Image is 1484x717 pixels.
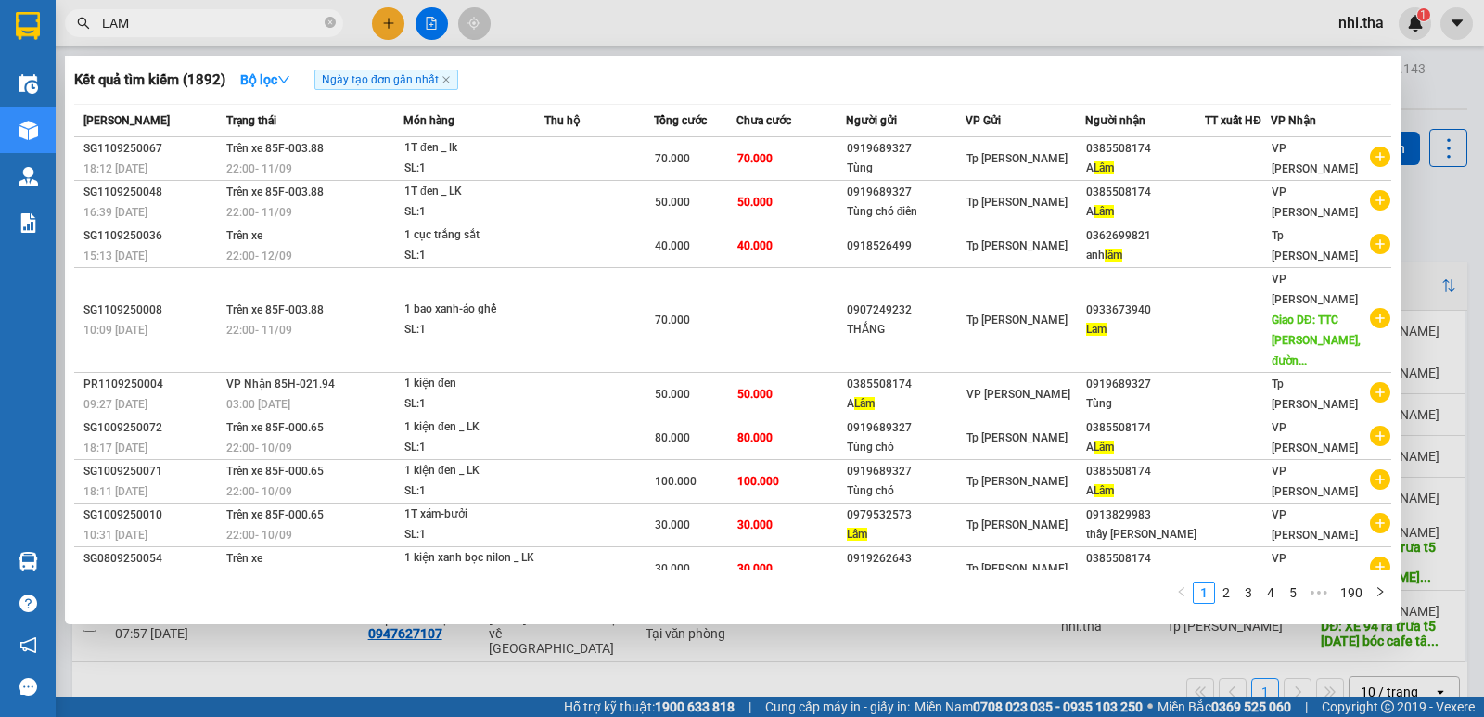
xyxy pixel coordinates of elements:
div: 0919689327 [847,462,965,481]
span: VP Gửi [966,114,1001,127]
div: Tùng [1086,394,1204,414]
span: left [1176,586,1187,597]
div: 1 cục trắng sắt [404,225,544,246]
div: 0919689327 [847,183,965,202]
div: 0385508174 [1086,139,1204,159]
span: Tp [PERSON_NAME] [1272,229,1358,262]
span: Trên xe 85F-003.88 [226,186,324,198]
span: Tp [PERSON_NAME] [966,475,1068,488]
span: VP [PERSON_NAME] [1272,142,1358,175]
li: 5 [1282,582,1304,604]
span: 18:12 [DATE] [83,162,147,175]
span: Trên xe [226,552,262,565]
span: 50.000 [655,196,690,209]
img: warehouse-icon [19,121,38,140]
span: notification [19,636,37,654]
span: Trên xe 85F-003.88 [226,303,324,316]
span: 40.000 [737,239,773,252]
span: Giao DĐ: TTC [PERSON_NAME], đườn... [1272,314,1361,367]
span: 16:39 [DATE] [83,206,147,219]
span: 50.000 [737,388,773,401]
strong: Bộ lọc [240,72,290,87]
span: Lâm [1094,484,1114,497]
div: 1 kiện đen _ LK [404,461,544,481]
span: Trên xe 85F-000.65 [226,421,324,434]
li: Previous Page [1171,582,1193,604]
span: Tp [PERSON_NAME] [966,519,1068,531]
span: 22:00 - 12/09 [226,250,292,262]
div: SL: 1 [404,438,544,458]
span: plus-circle [1370,147,1390,167]
div: A [1086,438,1204,457]
span: 80.000 [737,431,773,444]
span: lâm [1105,249,1122,262]
button: left [1171,582,1193,604]
div: Tùng chó điên [847,202,965,222]
span: Trên xe 85F-000.65 [226,465,324,478]
span: Thu hộ [544,114,580,127]
div: 0918526499 [847,237,965,256]
span: Trạng thái [226,114,276,127]
a: 1 [1194,583,1214,603]
span: Tp [PERSON_NAME] [966,152,1068,165]
span: 70.000 [737,152,773,165]
div: 0919689327 [1086,375,1204,394]
span: Chưa cước [736,114,791,127]
div: 0385508174 [1086,418,1204,438]
span: ••• [1304,582,1334,604]
span: Trên xe 85F-003.88 [226,142,324,155]
a: 2 [1216,583,1236,603]
div: SL: 1 [404,525,544,545]
span: plus-circle [1370,234,1390,254]
span: right [1375,586,1386,597]
input: Tìm tên, số ĐT hoặc mã đơn [102,13,321,33]
li: Next 5 Pages [1304,582,1334,604]
span: [PERSON_NAME] [83,114,170,127]
span: 50.000 [655,388,690,401]
div: 0919689327 [847,418,965,438]
div: 1 kiện đen _ LK [404,417,544,438]
div: PR1109250004 [83,375,221,394]
img: warehouse-icon [19,552,38,571]
span: VP [PERSON_NAME] [1272,186,1358,219]
span: plus-circle [1370,308,1390,328]
span: 30.000 [737,562,773,575]
div: 0933673940 [1086,301,1204,320]
div: SG0809250054 [83,549,221,569]
div: A [1086,481,1204,501]
span: 30.000 [655,519,690,531]
span: VP [PERSON_NAME] [1272,273,1358,306]
button: right [1369,582,1391,604]
div: SL: 1 [404,569,544,589]
div: SG1109250036 [83,226,221,246]
span: 22:00 - 11/09 [226,162,292,175]
img: warehouse-icon [19,74,38,94]
span: Lâm [854,397,875,410]
div: 1 bao xanh-áo ghế [404,300,544,320]
div: SG1109250008 [83,301,221,320]
span: Tp [PERSON_NAME] [966,239,1068,252]
div: 0907249232 [847,301,965,320]
span: Tp [PERSON_NAME] [966,314,1068,326]
div: SG1009250071 [83,462,221,481]
span: Món hàng [403,114,454,127]
span: 70.000 [655,314,690,326]
span: question-circle [19,595,37,612]
a: 4 [1260,583,1281,603]
span: search [77,17,90,30]
span: 100.000 [655,475,697,488]
span: close [441,75,451,84]
span: Tp [PERSON_NAME] [966,562,1068,575]
div: 0385508174 [847,375,965,394]
div: 0385508174 [1086,549,1204,569]
span: 70.000 [655,152,690,165]
span: VP [PERSON_NAME] [1272,508,1358,542]
span: TT xuất HĐ [1205,114,1261,127]
div: SL: 1 [404,159,544,179]
span: 100.000 [737,475,779,488]
div: 1 kiện xanh bọc nilon _ LK [404,548,544,569]
span: VP [PERSON_NAME] [1272,465,1358,498]
span: 30.000 [655,562,690,575]
div: SL: 1 [404,202,544,223]
li: 190 [1334,582,1369,604]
